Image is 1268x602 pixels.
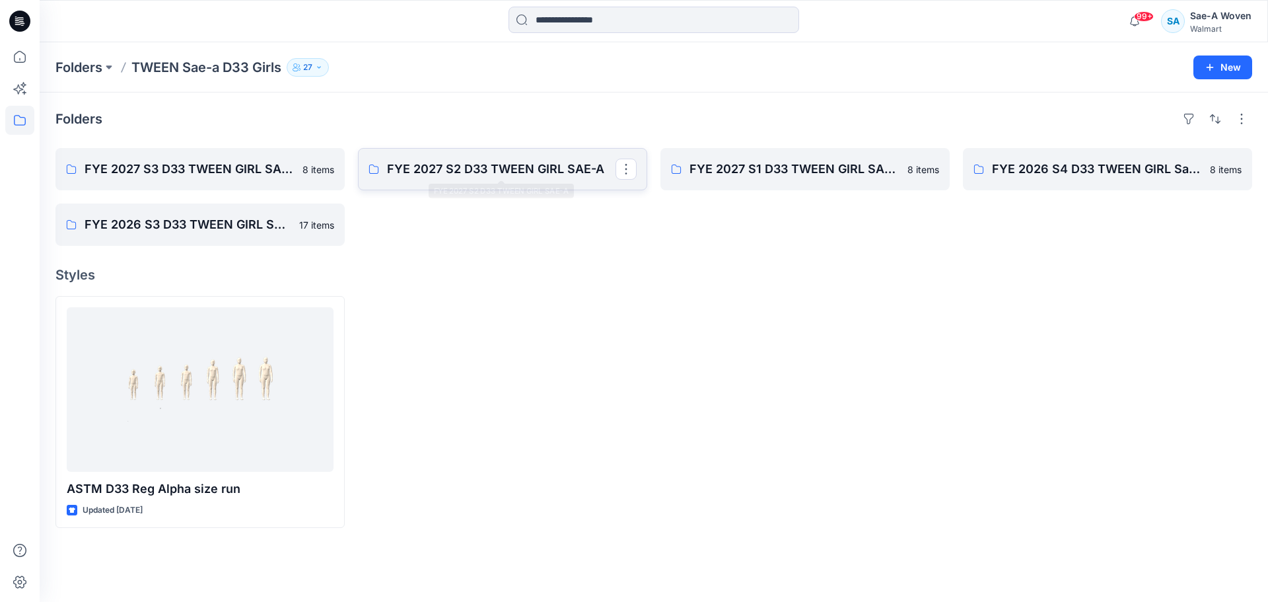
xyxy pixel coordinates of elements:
h4: Styles [55,267,1252,283]
p: Updated [DATE] [83,504,143,517]
p: ASTM D33 Reg Alpha size run [67,480,334,498]
p: FYE 2027 S1 D33 TWEEN GIRL SAE-A [689,160,899,178]
p: FYE 2027 S2 D33 TWEEN GIRL SAE-A [387,160,616,178]
a: Folders [55,58,102,77]
a: ASTM D33 Reg Alpha size run [67,307,334,472]
p: 8 items [907,163,939,176]
div: Sae-A Woven [1190,8,1251,24]
p: 8 items [302,163,334,176]
button: 27 [287,58,329,77]
a: FYE 2027 S1 D33 TWEEN GIRL SAE-A8 items [660,148,950,190]
a: FYE 2026 S4 D33 TWEEN GIRL Sae-A8 items [963,148,1252,190]
div: SA [1161,9,1185,33]
p: FYE 2027 S3 D33 TWEEN GIRL SAE-A [85,160,295,178]
a: FYE 2026 S3 D33 TWEEN GIRL Sae-A17 items [55,204,345,246]
a: FYE 2027 S3 D33 TWEEN GIRL SAE-A8 items [55,148,345,190]
p: FYE 2026 S3 D33 TWEEN GIRL Sae-A [85,215,291,234]
p: FYE 2026 S4 D33 TWEEN GIRL Sae-A [992,160,1202,178]
span: 99+ [1134,11,1154,22]
p: TWEEN Sae-a D33 Girls [131,58,281,77]
p: 27 [303,60,312,75]
button: New [1193,56,1252,79]
p: 17 items [299,218,334,232]
h4: Folders [55,111,102,127]
div: Walmart [1190,24,1251,34]
p: 8 items [1210,163,1242,176]
a: FYE 2027 S2 D33 TWEEN GIRL SAE-A [358,148,647,190]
